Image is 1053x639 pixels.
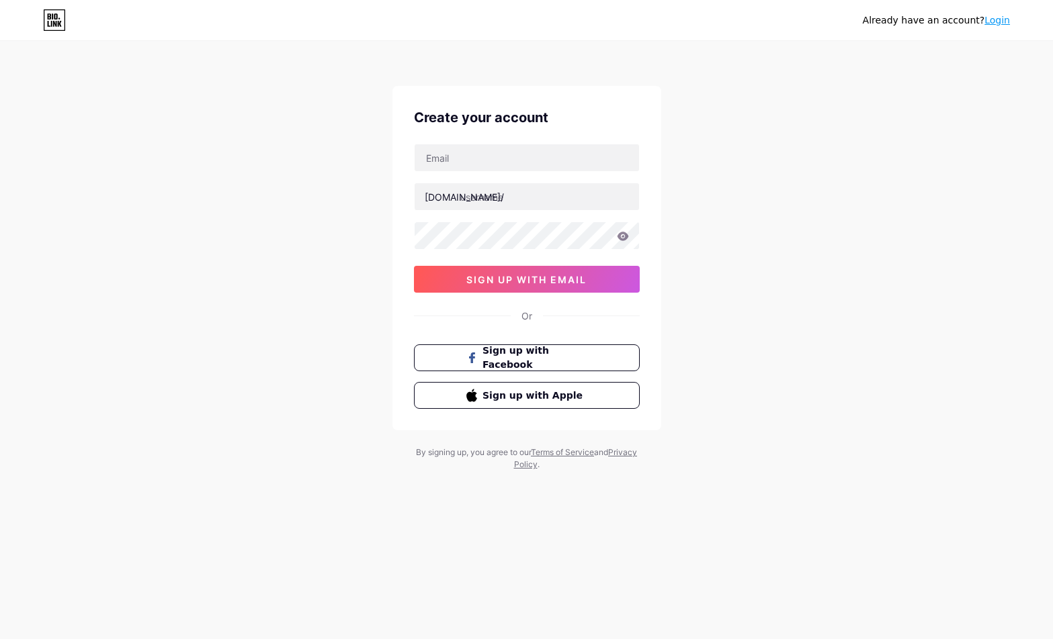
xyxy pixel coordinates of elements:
div: [DOMAIN_NAME]/ [425,190,504,204]
span: Sign up with Apple [482,389,587,403]
button: Sign up with Facebook [414,344,640,371]
div: Or [521,309,532,323]
input: username [415,183,639,210]
span: Sign up with Facebook [482,344,587,372]
div: By signing up, you agree to our and . [413,446,641,471]
div: Create your account [414,107,640,128]
a: Terms of Service [531,447,594,457]
input: Email [415,144,639,171]
button: Sign up with Apple [414,382,640,409]
span: sign up with email [466,274,587,285]
button: sign up with email [414,266,640,293]
a: Login [984,15,1010,26]
div: Already have an account? [863,13,1010,28]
